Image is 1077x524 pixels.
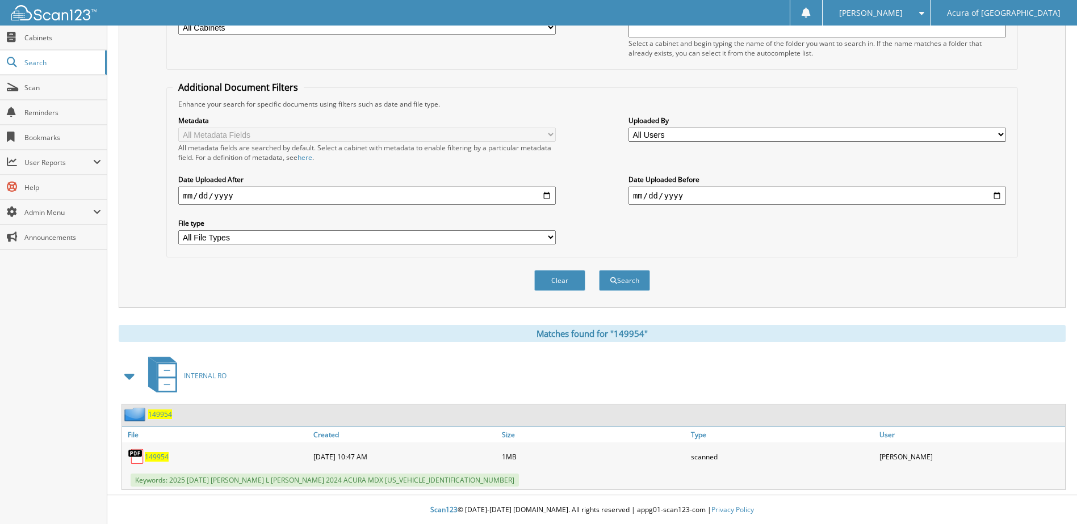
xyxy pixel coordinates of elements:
label: Metadata [178,116,556,125]
img: folder2.png [124,407,148,421]
input: end [628,187,1006,205]
span: INTERNAL RO [184,371,227,381]
span: Scan [24,83,101,92]
span: Keywords: 2025 [DATE] [PERSON_NAME] L [PERSON_NAME] 2024 ACURA MDX [US_VEHICLE_IDENTIFICATION_NUM... [131,474,519,487]
label: File type [178,218,556,228]
span: Reminders [24,108,101,117]
legend: Additional Document Filters [173,81,304,94]
iframe: Chat Widget [1020,470,1077,524]
a: Privacy Policy [711,505,754,514]
a: User [877,427,1065,442]
span: Search [24,58,99,67]
div: 1MB [499,445,688,468]
span: Help [24,183,101,192]
span: Acura of [GEOGRAPHIC_DATA] [947,10,1061,16]
a: here [297,153,312,162]
span: Cabinets [24,33,101,43]
label: Date Uploaded Before [628,175,1006,184]
div: © [DATE]-[DATE] [DOMAIN_NAME]. All rights reserved | appg01-scan123-com | [107,496,1077,524]
div: Enhance your search for specific documents using filters such as date and file type. [173,99,1011,109]
div: Select a cabinet and begin typing the name of the folder you want to search in. If the name match... [628,39,1006,58]
div: scanned [688,445,877,468]
a: Size [499,427,688,442]
button: Search [599,270,650,291]
label: Date Uploaded After [178,175,556,184]
img: PDF.png [128,448,145,465]
div: Matches found for "149954" [119,325,1066,342]
a: Created [311,427,499,442]
span: Scan123 [430,505,458,514]
div: All metadata fields are searched by default. Select a cabinet with metadata to enable filtering b... [178,143,556,162]
span: User Reports [24,158,93,167]
img: scan123-logo-white.svg [11,5,97,20]
input: start [178,187,556,205]
a: Type [688,427,877,442]
div: [PERSON_NAME] [877,445,1065,468]
a: 149954 [145,452,169,462]
a: File [122,427,311,442]
span: Admin Menu [24,208,93,217]
label: Uploaded By [628,116,1006,125]
span: [PERSON_NAME] [839,10,903,16]
button: Clear [534,270,585,291]
span: Bookmarks [24,133,101,142]
a: 149954 [148,409,172,419]
a: INTERNAL RO [141,353,227,398]
div: [DATE] 10:47 AM [311,445,499,468]
span: Announcements [24,233,101,242]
